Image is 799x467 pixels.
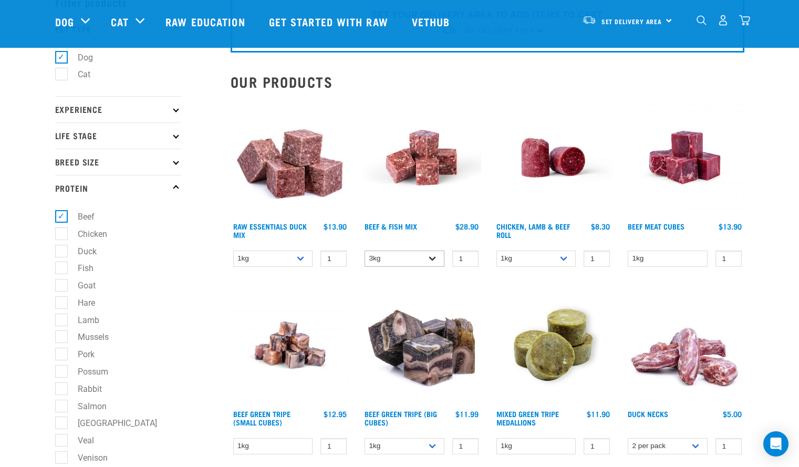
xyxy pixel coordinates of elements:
input: 1 [320,251,347,267]
img: home-icon-1@2x.png [697,15,707,25]
div: $11.99 [455,410,479,418]
a: Vethub [401,1,463,43]
label: Salmon [61,400,111,413]
label: Beef [61,210,99,223]
label: Fish [61,262,98,275]
label: [GEOGRAPHIC_DATA] [61,417,161,430]
p: Life Stage [55,122,181,149]
div: $5.00 [723,410,742,418]
img: home-icon@2x.png [739,15,750,26]
a: Beef Green Tripe (Big Cubes) [365,412,437,424]
a: Raw Education [155,1,258,43]
span: Set Delivery Area [601,19,662,23]
img: 1044 Green Tripe Beef [362,286,481,405]
label: Possum [61,365,112,378]
img: Mixed Green Tripe [494,286,613,405]
div: $8.30 [591,222,610,231]
a: Beef Meat Cubes [628,224,684,228]
div: $13.90 [324,222,347,231]
input: 1 [452,251,479,267]
a: Raw Essentials Duck Mix [233,224,307,236]
input: 1 [715,438,742,454]
img: user.png [718,15,729,26]
label: Rabbit [61,382,106,396]
a: Chicken, Lamb & Beef Roll [496,224,570,236]
label: Goat [61,279,100,292]
input: 1 [715,251,742,267]
div: $28.90 [455,222,479,231]
img: ?1041 RE Lamb Mix 01 [231,98,350,217]
div: $12.95 [324,410,347,418]
img: Raw Essentials Chicken Lamb Beef Bulk Minced Raw Dog Food Roll Unwrapped [494,98,613,217]
a: Get started with Raw [258,1,401,43]
div: Open Intercom Messenger [763,431,788,456]
img: Pile Of Duck Necks For Pets [625,286,744,405]
label: Pork [61,348,99,361]
input: 1 [320,438,347,454]
a: Mixed Green Tripe Medallions [496,412,559,424]
input: 1 [584,438,610,454]
label: Hare [61,296,99,309]
label: Mussels [61,330,113,344]
a: Cat [111,14,129,29]
a: Duck Necks [628,412,668,416]
p: Breed Size [55,149,181,175]
img: Beef Meat Cubes 1669 [625,98,744,217]
img: Beef Mackerel 1 [362,98,481,217]
input: 1 [584,251,610,267]
a: Dog [55,14,74,29]
h2: Our Products [231,74,744,90]
label: Duck [61,245,101,258]
div: $11.90 [587,410,610,418]
input: 1 [452,438,479,454]
label: Venison [61,451,112,464]
p: Experience [55,96,181,122]
label: Veal [61,434,98,447]
label: Lamb [61,314,103,327]
label: Cat [61,68,95,81]
label: Chicken [61,227,111,241]
a: Beef Green Tripe (Small Cubes) [233,412,290,424]
label: Dog [61,51,97,64]
img: van-moving.png [582,15,596,25]
a: Beef & Fish Mix [365,224,417,228]
div: $13.90 [719,222,742,231]
img: Beef Tripe Bites 1634 [231,286,350,405]
p: Protein [55,175,181,201]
